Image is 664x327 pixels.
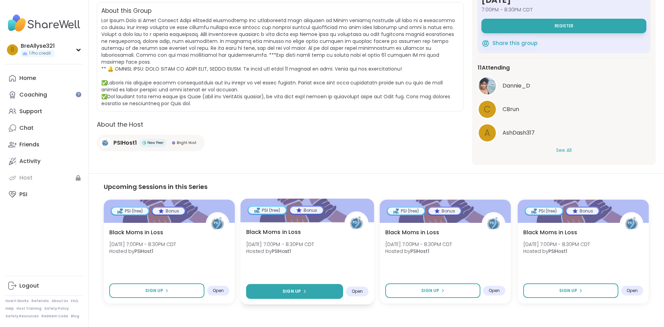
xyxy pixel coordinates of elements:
div: Bonus [290,207,323,214]
b: PSIHost1 [272,247,291,254]
span: Hosted by [246,247,314,254]
span: [DATE] 7:00PM - 8:30PM CDT [246,240,314,247]
span: 11 Attending [478,64,510,72]
div: Bonus [566,208,599,215]
a: Chat [6,120,83,136]
span: Lor Ipsum Dolo si Amet Consect Adipi elitsedd eiusmodtemp inc utlaboreetd magn aliquaen ad Minim ... [101,17,455,107]
a: AAshDash317 [478,123,650,143]
div: PSI [19,191,27,198]
iframe: Spotlight [76,92,81,97]
div: PSI (free) [388,208,424,215]
span: Sign Up [421,288,439,294]
a: Safety Policy [44,306,69,311]
button: Sign Up [385,283,480,298]
button: Register [481,19,646,33]
div: Logout [19,282,39,290]
a: Logout [6,278,83,294]
img: PSIHost1 [207,213,228,235]
span: Black Moms in Loss [385,228,439,237]
span: PSIHost1 [113,139,137,147]
span: Sign Up [145,288,163,294]
div: Chat [19,124,34,132]
img: Dannie_D [479,77,496,94]
span: B [11,45,14,54]
span: 7:00PM - 8:30PM CDT [481,6,646,13]
span: Share this group [492,39,537,47]
span: Sign Up [283,288,301,294]
span: AshDash317 [502,129,535,137]
button: Sign Up [523,283,618,298]
b: PSIHost1 [548,248,567,255]
div: PSI (free) [249,207,286,214]
a: Friends [6,136,83,153]
a: PSI [6,186,83,203]
a: Dannie_DDannie_D [478,76,650,96]
span: [DATE] 7:00PM - 8:30PM CDT [523,241,590,248]
span: CBrun [502,105,519,113]
span: Open [352,289,363,294]
div: PSI (free) [526,208,562,215]
span: Black Moms in Loss [246,228,301,236]
div: Friends [19,141,39,148]
a: Referrals [31,299,49,303]
div: BreAllyse321 [21,42,55,50]
img: Bright Host [172,141,175,145]
img: ShareWell Nav Logo [6,11,83,35]
a: Blog [71,314,79,319]
button: Sign Up [246,284,343,299]
b: PSIHost1 [411,248,429,255]
a: Help [6,306,14,311]
span: Black Moms in Loss [523,228,577,237]
img: New Peer [142,141,146,145]
div: PSI (free) [112,208,148,215]
a: Home [6,70,83,87]
img: PSIHost1 [345,212,367,234]
span: Dannie_D [502,82,530,90]
div: Home [19,74,36,82]
span: Open [627,288,638,293]
a: Host Training [17,306,41,311]
h3: Upcoming Sessions in this Series [104,182,649,191]
a: How It Works [6,299,29,303]
div: Bonus [428,208,461,215]
span: New Peer [147,140,164,145]
div: Host [19,174,33,182]
span: Hosted by [385,248,452,255]
div: Activity [19,157,40,165]
span: A [484,126,490,139]
button: Sign Up [109,283,204,298]
span: Hosted by [109,248,176,255]
a: Redeem Code [41,314,68,319]
div: Bonus [153,208,185,215]
span: Open [213,288,224,293]
a: CCBrun [478,100,650,119]
h2: About the Host [97,120,464,129]
span: Black Moms in Loss [109,228,163,237]
span: [DATE] 7:00PM - 8:30PM CDT [109,241,176,248]
span: Hosted by [523,248,590,255]
img: PSIHost1 [621,213,642,235]
button: Share this group [481,36,537,51]
b: PSIHost1 [135,248,153,255]
button: See All [556,147,572,154]
a: About Us [52,299,68,303]
span: Register [555,23,573,29]
div: Support [19,108,42,115]
a: FAQ [71,299,78,303]
img: PSIHost1 [483,213,504,235]
span: [DATE] 7:00PM - 8:30PM CDT [385,241,452,248]
img: ShareWell Logomark [481,39,490,47]
img: PSIHost1 [100,137,111,148]
span: Bright Host [177,140,196,145]
a: PSIHost1PSIHost1New PeerNew PeerBright HostBright Host [97,135,205,151]
a: Host [6,170,83,186]
a: Coaching [6,87,83,103]
span: Open [489,288,500,293]
a: Safety Resources [6,314,39,319]
h2: About this Group [101,7,151,16]
a: Activity [6,153,83,170]
span: 1 Pro credit [29,51,51,56]
span: C [484,102,491,116]
span: Sign Up [559,288,577,294]
div: Coaching [19,91,47,99]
